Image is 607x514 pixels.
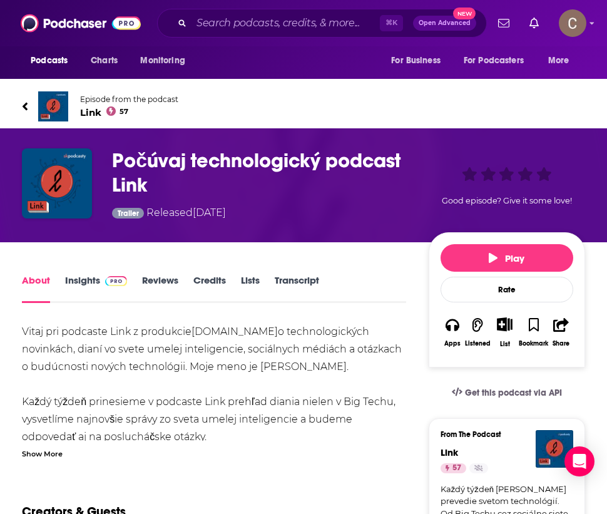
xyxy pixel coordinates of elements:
[413,16,476,31] button: Open AdvancedNew
[442,378,572,408] a: Get this podcast via API
[191,326,278,337] a: [DOMAIN_NAME]
[382,49,456,73] button: open menu
[142,274,178,303] a: Reviews
[31,52,68,69] span: Podcasts
[21,11,141,35] img: Podchaser - Follow, Share and Rate Podcasts
[465,388,562,398] span: Get this podcast via API
[464,309,491,355] button: Listened
[559,9,586,37] span: Logged in as clay.bolton
[456,49,542,73] button: open menu
[380,15,403,31] span: ⌘ K
[524,13,544,34] a: Show notifications dropdown
[193,274,226,303] a: Credits
[549,309,573,355] button: Share
[441,446,458,458] a: Link
[444,340,461,347] div: Apps
[131,49,201,73] button: open menu
[441,430,563,439] h3: From The Podcast
[559,9,586,37] button: Show profile menu
[519,340,548,347] div: Bookmark
[80,106,178,118] span: Link
[157,9,487,38] div: Search podcasts, credits, & more...
[275,274,319,303] a: Transcript
[38,91,68,121] img: Link
[22,49,84,73] button: open menu
[80,95,178,104] span: Episode from the podcast
[22,323,406,481] div: Vitaj pri podcaste Link z produkcie o technologických novinkách, dianí vo svete umelej inteligenc...
[539,49,585,73] button: open menu
[536,430,573,468] img: Link
[465,340,491,347] div: Listened
[564,446,594,476] div: Open Intercom Messenger
[441,309,464,355] button: Apps
[464,52,524,69] span: For Podcasters
[492,317,518,331] button: Show More Button
[491,309,518,355] div: Show More ButtonList
[22,274,50,303] a: About
[553,340,569,347] div: Share
[91,52,118,69] span: Charts
[442,196,572,205] span: Good episode? Give it some love!
[548,52,569,69] span: More
[500,340,510,348] div: List
[441,277,573,302] div: Rate
[191,13,380,33] input: Search podcasts, credits, & more...
[120,109,128,115] span: 57
[118,210,139,217] span: Trailer
[241,274,260,303] a: Lists
[441,244,573,272] button: Play
[518,309,549,355] button: Bookmark
[22,148,92,218] img: Počúvaj technologický podcast Link
[105,276,127,286] img: Podchaser Pro
[112,148,424,197] h1: Počúvaj technologický podcast Link
[391,52,441,69] span: For Business
[112,205,226,222] div: Released [DATE]
[493,13,514,34] a: Show notifications dropdown
[22,91,585,121] a: LinkEpisode from the podcastLink57
[559,9,586,37] img: User Profile
[441,463,466,473] a: 57
[489,252,524,264] span: Play
[419,20,471,26] span: Open Advanced
[140,52,185,69] span: Monitoring
[65,274,127,303] a: InsightsPodchaser Pro
[453,8,476,19] span: New
[83,49,125,73] a: Charts
[452,462,461,475] span: 57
